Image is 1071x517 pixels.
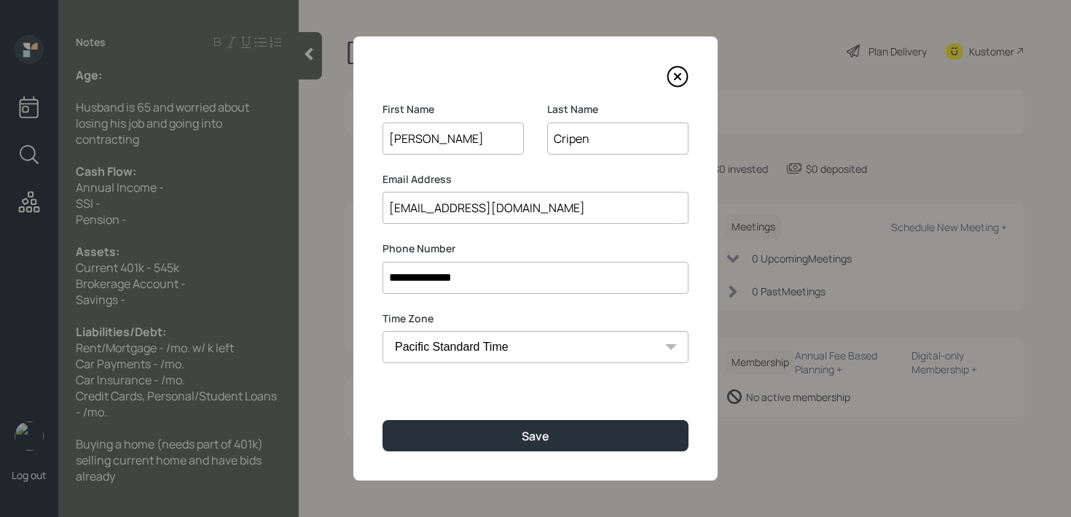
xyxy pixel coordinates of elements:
[522,428,549,444] div: Save
[382,172,688,187] label: Email Address
[382,241,688,256] label: Phone Number
[382,420,688,451] button: Save
[382,311,688,326] label: Time Zone
[547,102,688,117] label: Last Name
[382,102,524,117] label: First Name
